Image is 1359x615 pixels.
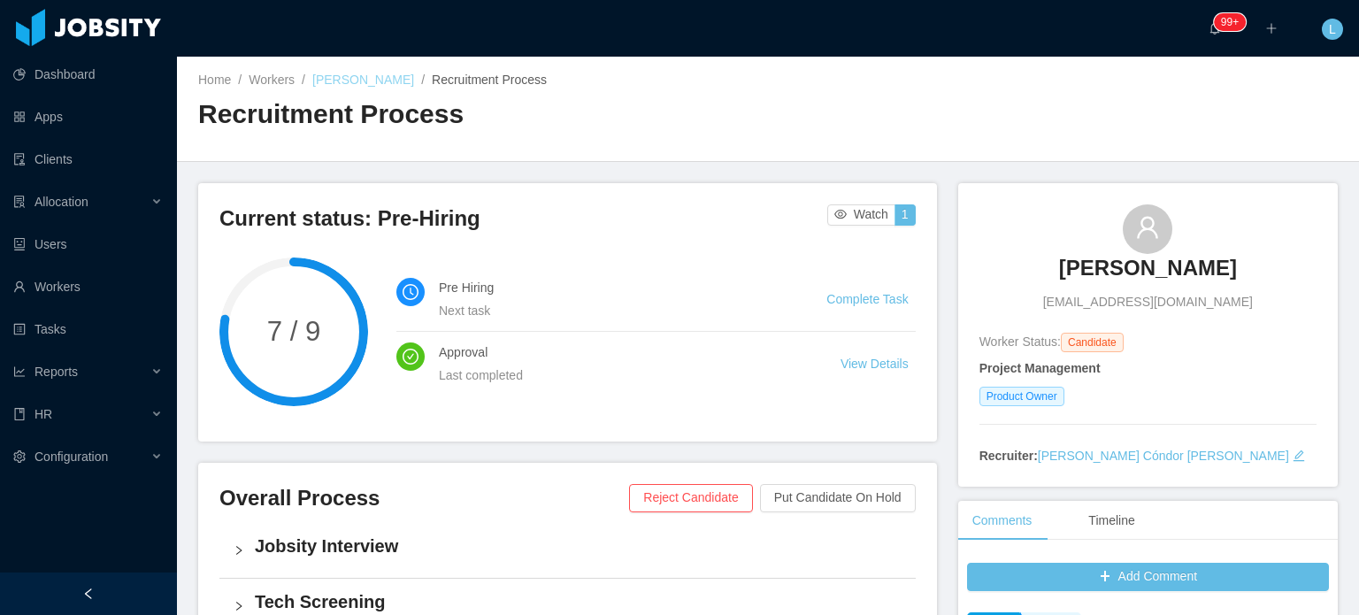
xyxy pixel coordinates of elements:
div: Timeline [1074,501,1148,541]
h4: Jobsity Interview [255,534,902,558]
span: / [421,73,425,87]
h3: Current status: Pre-Hiring [219,204,827,233]
span: Configuration [35,450,108,464]
span: HR [35,407,52,421]
div: Next task [439,301,784,320]
a: icon: profileTasks [13,311,163,347]
span: [EMAIL_ADDRESS][DOMAIN_NAME] [1043,293,1253,311]
h4: Tech Screening [255,589,902,614]
span: Worker Status: [979,334,1061,349]
i: icon: bell [1209,22,1221,35]
a: [PERSON_NAME] Cóndor [PERSON_NAME] [1038,449,1289,463]
i: icon: check-circle [403,349,418,365]
a: [PERSON_NAME] [312,73,414,87]
h3: Overall Process [219,484,629,512]
button: icon: plusAdd Comment [967,563,1329,591]
button: 1 [894,204,916,226]
i: icon: setting [13,450,26,463]
a: icon: pie-chartDashboard [13,57,163,92]
a: View Details [841,357,909,371]
div: Last completed [439,365,798,385]
span: Candidate [1061,333,1124,352]
strong: Project Management [979,361,1101,375]
h2: Recruitment Process [198,96,768,133]
span: / [238,73,242,87]
i: icon: right [234,601,244,611]
a: icon: appstoreApps [13,99,163,135]
i: icon: right [234,545,244,556]
i: icon: book [13,408,26,420]
span: Reports [35,365,78,379]
i: icon: user [1135,215,1160,240]
button: icon: eyeWatch [827,204,895,226]
a: icon: userWorkers [13,269,163,304]
sup: 1943 [1214,13,1246,31]
span: Allocation [35,195,88,209]
a: Complete Task [826,292,908,306]
button: Put Candidate On Hold [760,484,916,512]
strong: Recruiter: [979,449,1038,463]
a: Workers [249,73,295,87]
i: icon: clock-circle [403,284,418,300]
a: icon: robotUsers [13,227,163,262]
h3: [PERSON_NAME] [1059,254,1237,282]
a: [PERSON_NAME] [1059,254,1237,293]
div: Comments [958,501,1047,541]
a: icon: auditClients [13,142,163,177]
span: Product Owner [979,387,1064,406]
h4: Pre Hiring [439,278,784,297]
i: icon: plus [1265,22,1278,35]
div: icon: rightJobsity Interview [219,523,916,578]
i: icon: edit [1293,450,1305,462]
span: / [302,73,305,87]
i: icon: line-chart [13,365,26,378]
a: Home [198,73,231,87]
span: Recruitment Process [432,73,547,87]
span: L [1329,19,1336,40]
span: 7 / 9 [219,318,368,345]
button: Reject Candidate [629,484,752,512]
h4: Approval [439,342,798,362]
i: icon: solution [13,196,26,208]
